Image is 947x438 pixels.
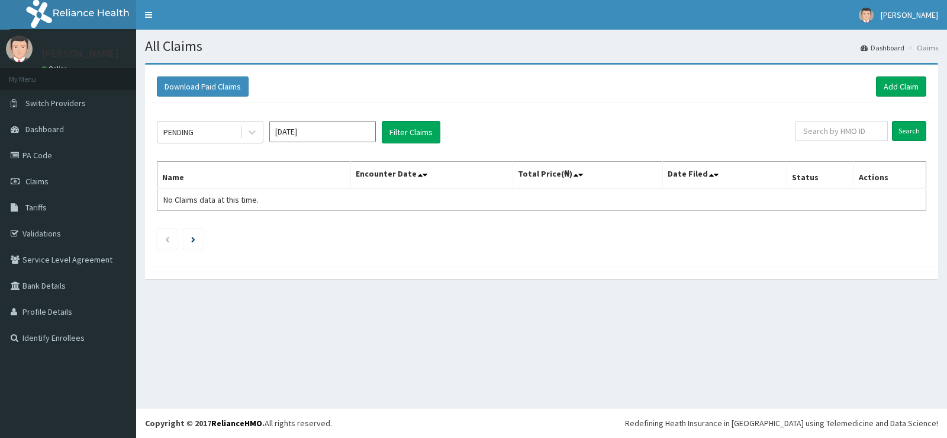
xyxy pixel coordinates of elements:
footer: All rights reserved. [136,408,947,438]
button: Download Paid Claims [157,76,249,97]
strong: Copyright © 2017 . [145,418,265,429]
div: PENDING [163,126,194,138]
input: Search [892,121,926,141]
span: [PERSON_NAME] [881,9,938,20]
input: Search by HMO ID [795,121,888,141]
input: Select Month and Year [269,121,376,142]
th: Total Price(₦) [513,162,662,189]
th: Actions [853,162,926,189]
span: No Claims data at this time. [163,194,259,205]
a: Add Claim [876,76,926,97]
img: User Image [6,36,33,62]
a: Next page [191,234,195,244]
button: Filter Claims [382,121,440,143]
span: Claims [25,176,49,187]
a: Previous page [165,234,170,244]
img: User Image [859,8,874,23]
th: Name [157,162,351,189]
th: Status [787,162,853,189]
span: Tariffs [25,202,47,213]
p: [PERSON_NAME] [41,48,119,59]
span: Switch Providers [25,98,86,108]
th: Encounter Date [351,162,513,189]
span: Dashboard [25,124,64,135]
a: Online [41,65,70,73]
h1: All Claims [145,39,938,54]
div: Redefining Heath Insurance in [GEOGRAPHIC_DATA] using Telemedicine and Data Science! [625,417,938,429]
a: RelianceHMO [211,418,262,429]
a: Dashboard [861,43,904,53]
li: Claims [906,43,938,53]
th: Date Filed [663,162,787,189]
